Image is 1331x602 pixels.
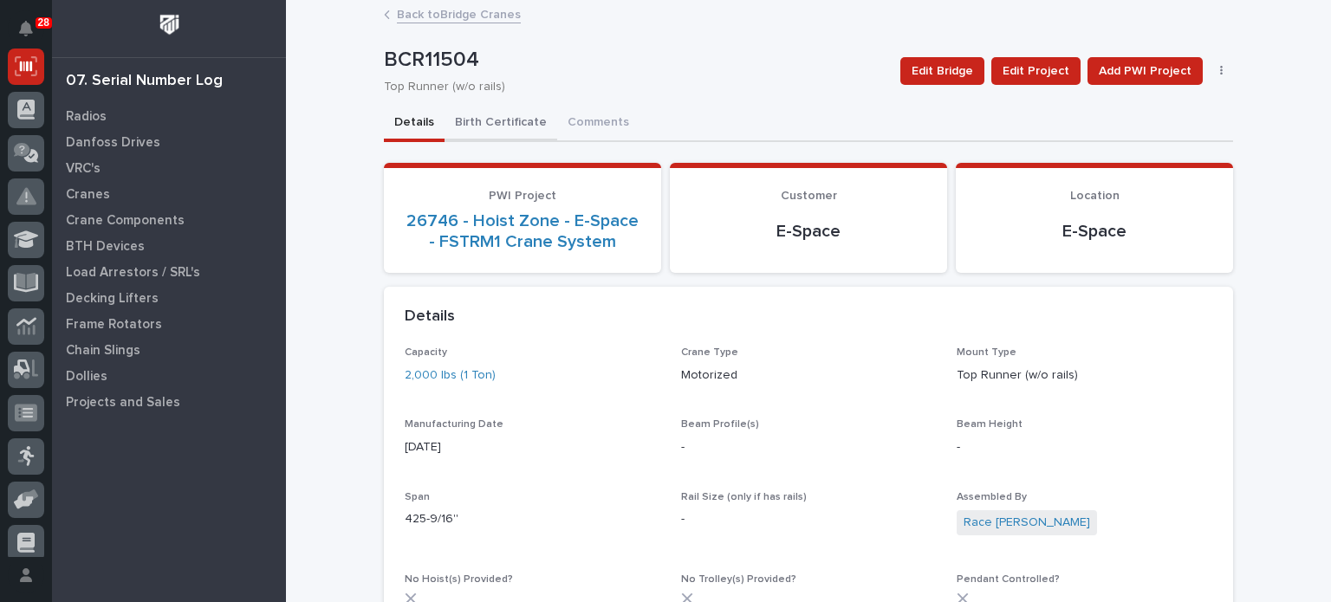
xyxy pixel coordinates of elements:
span: Beam Height [957,419,1023,430]
img: Workspace Logo [153,9,185,41]
p: Cranes [66,187,110,203]
a: 26746 - Hoist Zone - E-Space - FSTRM1 Crane System [405,210,640,252]
p: VRC's [66,161,101,177]
button: Edit Project [991,57,1081,85]
p: Chain Slings [66,343,140,359]
div: 07. Serial Number Log [66,72,223,91]
span: Beam Profile(s) [681,419,759,430]
a: Danfoss Drives [52,129,286,155]
p: Danfoss Drives [66,135,160,151]
button: Birth Certificate [445,106,557,142]
a: Decking Lifters [52,285,286,311]
p: BCR11504 [384,48,886,73]
p: E-Space [977,221,1212,242]
p: 28 [38,16,49,29]
p: Decking Lifters [66,291,159,307]
a: Dollies [52,363,286,389]
span: Location [1070,190,1120,202]
span: Customer [781,190,837,202]
button: Notifications [8,10,44,47]
p: Projects and Sales [66,395,180,411]
a: Back toBridge Cranes [397,3,521,23]
span: Span [405,492,430,502]
span: Capacity [405,347,447,358]
span: Assembled By [957,492,1027,502]
span: Rail Size (only if has rails) [681,492,807,502]
a: BTH Devices [52,233,286,259]
a: Frame Rotators [52,311,286,337]
div: Notifications28 [22,21,44,49]
a: Chain Slings [52,337,286,363]
p: Crane Components [66,213,185,229]
p: Top Runner (w/o rails) [957,366,1212,385]
p: - [681,438,937,456]
span: Crane Type [681,347,738,358]
p: Load Arrestors / SRL's [66,265,200,281]
h2: Details [405,307,455,327]
p: - [681,510,937,528]
a: Race [PERSON_NAME] [964,514,1090,532]
p: BTH Devices [66,239,145,255]
p: E-Space [691,221,926,242]
p: 425-9/16'' [405,510,660,528]
span: Add PWI Project [1099,61,1191,81]
p: Radios [66,109,107,125]
a: Load Arrestors / SRL's [52,259,286,285]
span: No Trolley(s) Provided? [681,574,796,585]
a: 2,000 lbs (1 Ton) [405,366,496,385]
button: Edit Bridge [900,57,984,85]
p: - [957,438,1212,456]
span: Edit Project [1003,61,1069,81]
span: Mount Type [957,347,1016,358]
button: Details [384,106,445,142]
a: Cranes [52,181,286,207]
p: Frame Rotators [66,317,162,333]
p: Motorized [681,366,937,385]
button: Add PWI Project [1088,57,1203,85]
p: [DATE] [405,438,660,456]
button: Comments [557,106,640,142]
a: Crane Components [52,207,286,233]
a: VRC's [52,155,286,181]
a: Projects and Sales [52,389,286,415]
span: No Hoist(s) Provided? [405,574,513,585]
span: Pendant Controlled? [957,574,1060,585]
span: Manufacturing Date [405,419,503,430]
span: Edit Bridge [912,61,973,81]
span: PWI Project [489,190,556,202]
a: Radios [52,103,286,129]
p: Top Runner (w/o rails) [384,80,880,94]
p: Dollies [66,369,107,385]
